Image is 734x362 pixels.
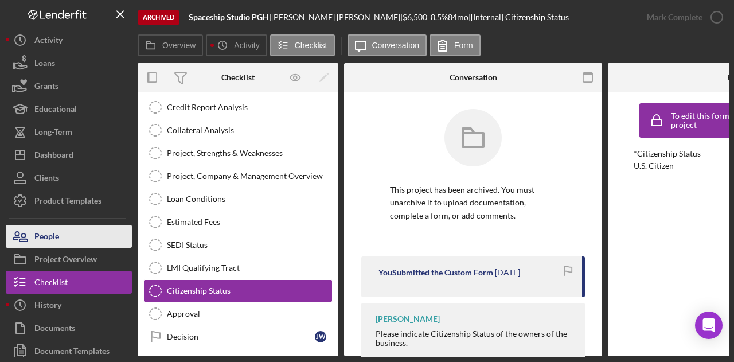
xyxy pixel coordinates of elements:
[143,233,333,256] a: SEDI Status
[143,325,333,348] a: DecisionJW
[403,12,427,22] span: $6,500
[167,126,332,135] div: Collateral Analysis
[295,41,327,50] label: Checklist
[138,34,203,56] button: Overview
[34,143,73,169] div: Dashboard
[647,6,702,29] div: Mark Complete
[6,52,132,75] button: Loans
[143,165,333,188] a: Project, Company & Management Overview
[167,240,332,250] div: SEDI Status
[271,13,403,22] div: [PERSON_NAME] [PERSON_NAME] |
[143,302,333,325] a: Approval
[6,189,132,212] button: Product Templates
[143,211,333,233] a: Estimated Fees
[6,29,132,52] button: Activity
[189,13,271,22] div: |
[167,263,332,273] div: LMI Qualifying Tract
[189,12,269,22] b: Spaceship Studio PGH
[221,73,255,82] div: Checklist
[450,73,497,82] div: Conversation
[143,279,333,302] a: Citizenship Status
[34,317,75,342] div: Documents
[167,309,332,318] div: Approval
[431,13,448,22] div: 8.5 %
[167,286,332,295] div: Citizenship Status
[34,189,101,215] div: Product Templates
[390,184,556,222] p: This project has been archived. You must unarchive it to upload documentation, complete a form, o...
[430,34,481,56] button: Form
[6,120,132,143] button: Long-Term
[143,142,333,165] a: Project, Strengths & Weaknesses
[234,41,259,50] label: Activity
[167,103,332,112] div: Credit Report Analysis
[34,294,61,320] div: History
[634,161,674,170] div: U.S. Citizen
[34,248,97,274] div: Project Overview
[454,41,473,50] label: Form
[6,317,132,340] button: Documents
[143,96,333,119] a: Credit Report Analysis
[495,268,520,277] time: 2025-05-08 13:42
[372,41,420,50] label: Conversation
[167,332,315,341] div: Decision
[138,10,179,25] div: Archived
[315,331,326,342] div: J W
[34,29,63,55] div: Activity
[6,294,132,317] button: History
[376,314,440,324] div: [PERSON_NAME]
[34,75,58,100] div: Grants
[378,268,493,277] div: You Submitted the Custom Form
[6,166,132,189] button: Clients
[448,13,468,22] div: 84 mo
[6,248,132,271] button: Project Overview
[162,41,196,50] label: Overview
[6,98,132,120] button: Educational
[376,329,573,348] div: Please indicate Citizenship Status of the owners of the business.
[167,172,332,181] div: Project, Company & Management Overview
[34,271,68,297] div: Checklist
[6,271,132,294] button: Checklist
[635,6,728,29] button: Mark Complete
[34,166,59,192] div: Clients
[468,13,569,22] div: | [Internal] Citizenship Status
[143,119,333,142] a: Collateral Analysis
[695,312,723,339] div: Open Intercom Messenger
[6,75,132,98] button: Grants
[348,34,427,56] button: Conversation
[206,34,267,56] button: Activity
[34,225,59,251] div: People
[270,34,335,56] button: Checklist
[34,52,55,77] div: Loans
[6,225,132,248] button: People
[167,194,332,204] div: Loan Conditions
[34,98,77,123] div: Educational
[6,143,132,166] button: Dashboard
[167,217,332,227] div: Estimated Fees
[143,188,333,211] a: Loan Conditions
[143,256,333,279] a: LMI Qualifying Tract
[34,120,72,146] div: Long-Term
[167,149,332,158] div: Project, Strengths & Weaknesses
